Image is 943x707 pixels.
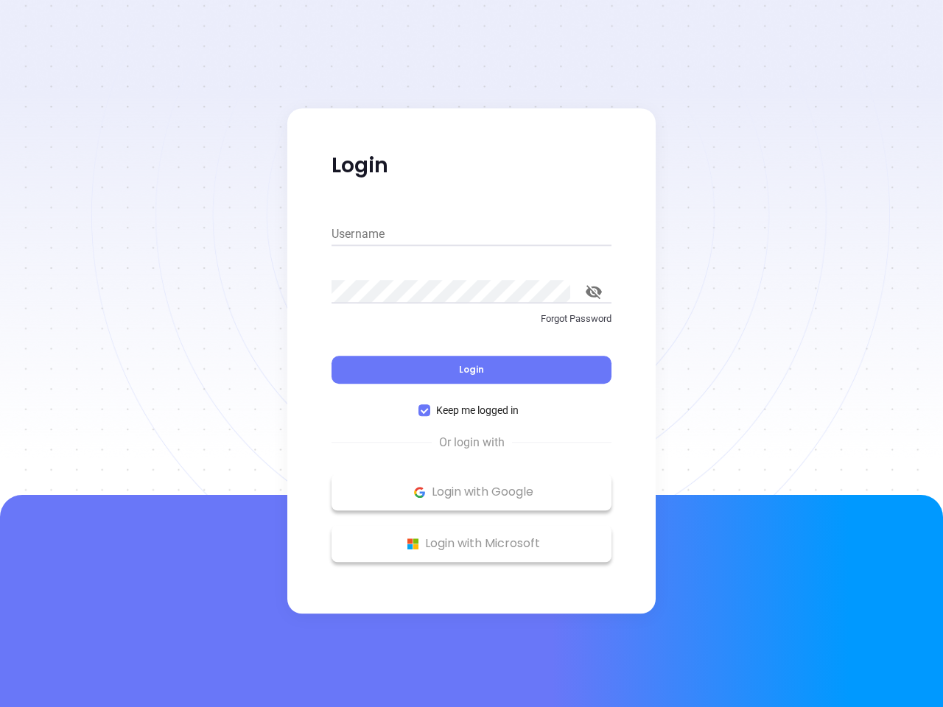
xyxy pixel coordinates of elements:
img: Microsoft Logo [404,535,422,553]
button: Google Logo Login with Google [332,474,611,510]
span: Or login with [432,434,512,451]
p: Login [332,152,611,179]
p: Login with Microsoft [339,532,604,555]
p: Login with Google [339,481,604,503]
button: Login [332,356,611,384]
button: toggle password visibility [576,274,611,309]
p: Forgot Password [332,312,611,326]
img: Google Logo [410,483,429,502]
span: Login [459,363,484,376]
button: Microsoft Logo Login with Microsoft [332,525,611,562]
a: Forgot Password [332,312,611,338]
span: Keep me logged in [430,402,525,418]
